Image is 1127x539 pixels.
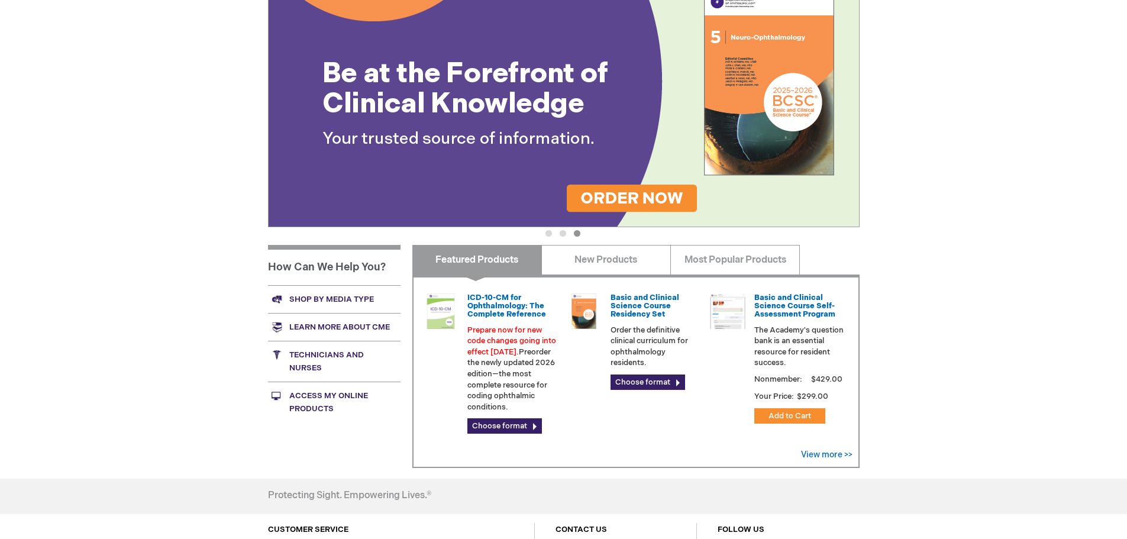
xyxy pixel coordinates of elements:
[718,525,764,534] a: FOLLOW US
[670,245,800,275] a: Most Popular Products
[545,230,552,237] button: 1 of 3
[710,293,745,329] img: bcscself_20.jpg
[560,230,566,237] button: 2 of 3
[268,382,401,422] a: Access My Online Products
[423,293,458,329] img: 0120008u_42.png
[754,325,844,369] p: The Academy's question bank is an essential resource for resident success.
[467,418,542,434] a: Choose format
[801,450,852,460] a: View more >>
[566,293,602,329] img: 02850963u_47.png
[574,230,580,237] button: 3 of 3
[754,293,835,319] a: Basic and Clinical Science Course Self-Assessment Program
[467,325,556,357] font: Prepare now for new code changes going into effect [DATE].
[754,408,825,424] button: Add to Cart
[611,325,700,369] p: Order the definitive clinical curriculum for ophthalmology residents.
[268,341,401,382] a: Technicians and nurses
[268,285,401,313] a: Shop by media type
[541,245,671,275] a: New Products
[268,313,401,341] a: Learn more about CME
[796,392,830,401] span: $299.00
[467,325,557,413] p: Preorder the newly updated 2026 edition—the most complete resource for coding ophthalmic conditions.
[768,411,811,421] span: Add to Cart
[268,245,401,285] h1: How Can We Help You?
[268,490,431,501] h4: Protecting Sight. Empowering Lives.®
[754,392,794,401] strong: Your Price:
[611,375,685,390] a: Choose format
[754,372,802,387] strong: Nonmember:
[467,293,546,319] a: ICD-10-CM for Ophthalmology: The Complete Reference
[412,245,542,275] a: Featured Products
[809,375,844,384] span: $429.00
[556,525,607,534] a: CONTACT US
[611,293,679,319] a: Basic and Clinical Science Course Residency Set
[268,525,348,534] a: CUSTOMER SERVICE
